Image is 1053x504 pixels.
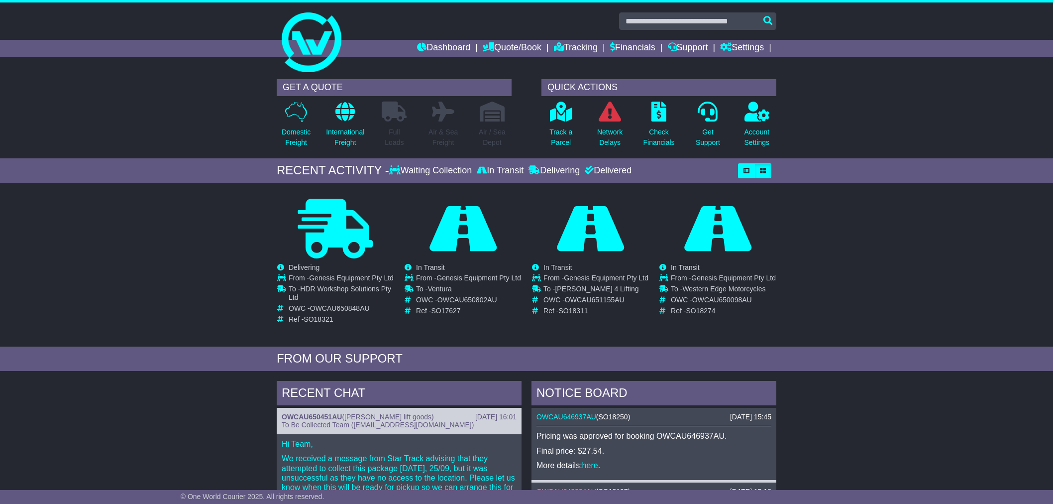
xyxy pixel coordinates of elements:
p: Network Delays [597,127,623,148]
p: More details: . [536,461,771,470]
span: In Transit [671,263,700,271]
span: Delivering [289,263,319,271]
span: OWCAU650848AU [310,304,370,312]
p: We received a message from Star Track advising that they attempted to collect this package [DATE]... [282,454,517,502]
span: OWCAU650802AU [437,296,497,304]
span: In Transit [416,263,445,271]
div: ( ) [282,413,517,421]
a: OWCAU646937AU [536,413,596,421]
div: GET A QUOTE [277,79,512,96]
span: [PERSON_NAME] lift goods [344,413,431,421]
span: SO18311 [558,307,588,315]
a: Tracking [554,40,598,57]
td: OWC - [416,296,521,307]
div: RECENT ACTIVITY - [277,163,389,178]
span: Genesis Equipment Pty Ltd [309,274,394,282]
span: Genesis Equipment Pty Ltd [691,274,776,282]
span: SO17627 [431,307,460,315]
div: Delivering [526,165,582,176]
a: Track aParcel [549,101,573,153]
p: Full Loads [382,127,407,148]
a: InternationalFreight [325,101,365,153]
span: SO18274 [686,307,715,315]
div: [DATE] 15:45 [730,413,771,421]
td: From - [671,274,776,285]
span: Genesis Equipment Pty Ltd [436,274,521,282]
a: Financials [610,40,655,57]
div: NOTICE BOARD [531,381,776,408]
div: Delivered [582,165,632,176]
td: From - [543,274,648,285]
span: © One World Courier 2025. All rights reserved. [181,493,324,501]
p: Domestic Freight [282,127,311,148]
p: Get Support [696,127,720,148]
div: [DATE] 16:01 [475,413,517,421]
span: SO18250 [599,413,628,421]
div: QUICK ACTIONS [541,79,776,96]
a: Dashboard [417,40,470,57]
a: GetSupport [695,101,721,153]
td: OWC - [289,304,394,315]
span: To Be Collected Team ([EMAIL_ADDRESS][DOMAIN_NAME]) [282,421,474,429]
span: Genesis Equipment Pty Ltd [564,274,648,282]
td: To - [543,285,648,296]
td: Ref - [289,315,394,324]
p: Air / Sea Depot [479,127,506,148]
div: RECENT CHAT [277,381,522,408]
td: From - [289,274,394,285]
td: OWC - [671,296,776,307]
p: Account Settings [744,127,770,148]
span: SO18197 [599,488,628,496]
div: ( ) [536,488,771,496]
a: AccountSettings [744,101,770,153]
a: Support [668,40,708,57]
p: Final price: $27.54. [536,446,771,456]
p: International Freight [326,127,364,148]
td: To - [671,285,776,296]
td: To - [416,285,521,296]
a: Quote/Book [483,40,541,57]
a: OWCAU650451AU [282,413,342,421]
span: OWCAU650098AU [692,296,752,304]
p: Check Financials [643,127,675,148]
td: OWC - [543,296,648,307]
a: here [582,461,598,470]
span: HDR Workshop Solutions Pty Ltd [289,285,391,301]
div: FROM OUR SUPPORT [277,352,776,366]
span: [PERSON_NAME] 4 Lifting [555,285,638,293]
p: Track a Parcel [549,127,572,148]
td: Ref - [671,307,776,315]
span: OWCAU651155AU [565,296,625,304]
td: From - [416,274,521,285]
div: [DATE] 15:18 [730,488,771,496]
a: DomesticFreight [281,101,311,153]
span: SO18321 [304,315,333,323]
div: Waiting Collection [389,165,474,176]
p: Air & Sea Freight [428,127,458,148]
td: Ref - [416,307,521,315]
span: Western Edge Motorcycles [682,285,765,293]
div: In Transit [474,165,526,176]
td: Ref - [543,307,648,315]
span: In Transit [543,263,572,271]
p: Pricing was approved for booking OWCAU646937AU. [536,431,771,441]
div: ( ) [536,413,771,421]
a: Settings [720,40,764,57]
a: NetworkDelays [597,101,623,153]
p: Hi Team, [282,439,517,449]
span: Ventura [427,285,451,293]
a: CheckFinancials [643,101,675,153]
a: OWCAU648224AU [536,488,596,496]
td: To - [289,285,394,304]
